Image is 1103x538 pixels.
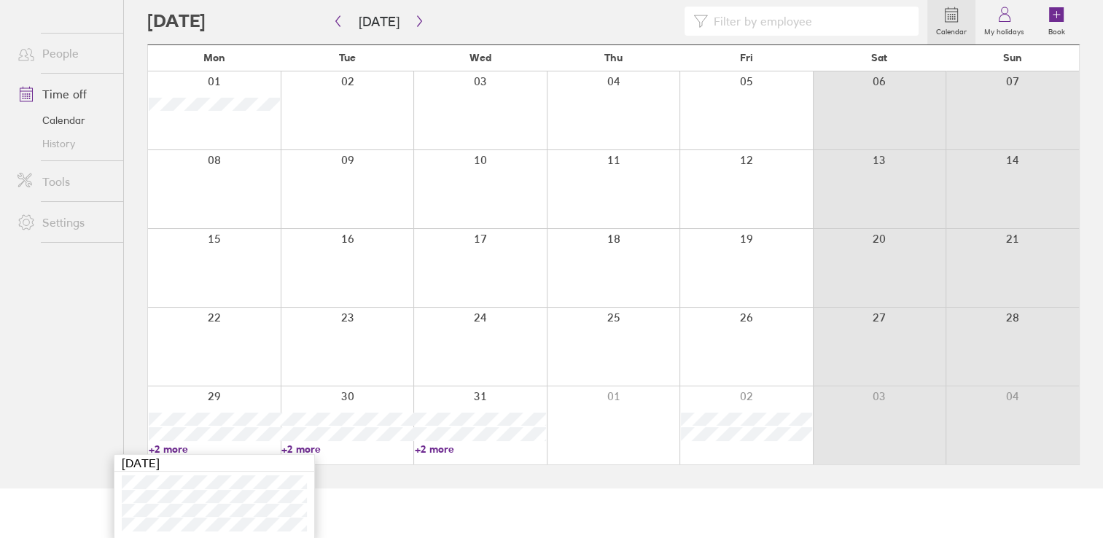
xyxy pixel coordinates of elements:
input: Filter by employee [708,7,910,35]
span: Fri [740,52,753,63]
a: History [6,132,123,155]
button: [DATE] [347,9,411,34]
span: Sun [1003,52,1022,63]
a: Time off [6,79,123,109]
label: Book [1040,23,1074,36]
span: Wed [469,52,491,63]
div: [DATE] [114,455,314,472]
a: Settings [6,208,123,237]
span: Thu [604,52,623,63]
span: Mon [203,52,225,63]
a: Tools [6,167,123,196]
a: +2 more [415,443,546,456]
span: Sat [871,52,887,63]
label: My holidays [975,23,1033,36]
label: Calendar [927,23,975,36]
a: People [6,39,123,68]
a: +2 more [149,443,280,456]
a: Calendar [6,109,123,132]
a: +2 more [281,443,413,456]
span: Tue [339,52,356,63]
